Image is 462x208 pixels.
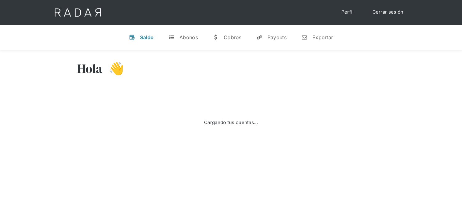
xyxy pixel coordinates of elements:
[140,34,154,40] div: Saldo
[179,34,198,40] div: Abonos
[77,61,102,76] h3: Hola
[366,6,410,18] a: Cerrar sesión
[256,34,263,40] div: y
[224,34,242,40] div: Cobros
[204,119,258,126] div: Cargando tus cuentas...
[267,34,287,40] div: Payouts
[335,6,360,18] a: Perfil
[102,61,124,76] h3: 👋
[312,34,333,40] div: Exportar
[213,34,219,40] div: w
[129,34,135,40] div: v
[301,34,307,40] div: n
[168,34,175,40] div: t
